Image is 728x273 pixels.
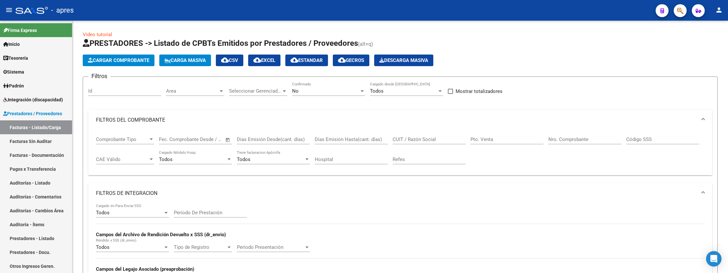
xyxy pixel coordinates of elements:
[333,55,369,66] button: Gecros
[159,157,173,162] span: Todos
[456,87,502,95] span: Mostrar totalizadores
[174,244,226,250] span: Tipo de Registro
[358,41,373,47] span: (alt+q)
[290,56,298,64] mat-icon: cloud_download
[290,57,323,63] span: Estandar
[83,32,112,37] a: Video tutorial
[216,55,243,66] button: CSV
[96,190,697,197] mat-panel-title: FILTROS DE INTEGRACION
[374,55,433,66] app-download-masive: Descarga masiva de comprobantes (adjuntos)
[51,3,74,17] span: - apres
[3,82,24,89] span: Padrón
[374,55,433,66] button: Descarga Masiva
[88,110,712,130] mat-expansion-panel-header: FILTROS DEL COMPROBANTE
[83,39,358,48] span: PRESTADORES -> Listado de CPBTs Emitidos por Prestadores / Proveedores
[379,57,428,63] span: Descarga Masiva
[83,55,154,66] button: Cargar Comprobante
[3,41,20,48] span: Inicio
[96,232,226,238] strong: Campos del Archivo de Rendición Devuelto x SSS (dr_envio)
[338,57,364,63] span: Gecros
[248,55,280,66] button: EXCEL
[3,110,62,117] span: Prestadores / Proveedores
[159,55,211,66] button: Carga Masiva
[706,251,722,267] div: Open Intercom Messenger
[292,88,299,94] span: No
[3,27,37,34] span: Firma Express
[237,157,250,162] span: Todos
[338,56,346,64] mat-icon: cloud_download
[164,57,206,63] span: Carga Masiva
[96,157,148,162] span: CAE Válido
[88,57,149,63] span: Cargar Comprobante
[3,96,63,103] span: Integración (discapacidad)
[715,6,723,14] mat-icon: person
[191,136,222,142] input: Fecha fin
[221,57,238,63] span: CSV
[3,55,28,62] span: Tesorería
[96,136,148,142] span: Comprobante Tipo
[96,244,110,250] span: Todos
[237,244,304,250] span: Período Presentación
[370,88,384,94] span: Todos
[96,266,194,272] strong: Campos del Legajo Asociado (preaprobación)
[285,55,328,66] button: Estandar
[88,183,712,204] mat-expansion-panel-header: FILTROS DE INTEGRACION
[253,57,275,63] span: EXCEL
[221,56,229,64] mat-icon: cloud_download
[253,56,261,64] mat-icon: cloud_download
[229,88,281,94] span: Seleccionar Gerenciador
[224,136,232,144] button: Open calendar
[159,136,185,142] input: Fecha inicio
[5,6,13,14] mat-icon: menu
[96,116,697,124] mat-panel-title: FILTROS DEL COMPROBANTE
[88,72,111,81] h3: Filtros
[3,68,24,76] span: Sistema
[166,88,218,94] span: Area
[88,130,712,176] div: FILTROS DEL COMPROBANTE
[96,210,110,216] span: Todos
